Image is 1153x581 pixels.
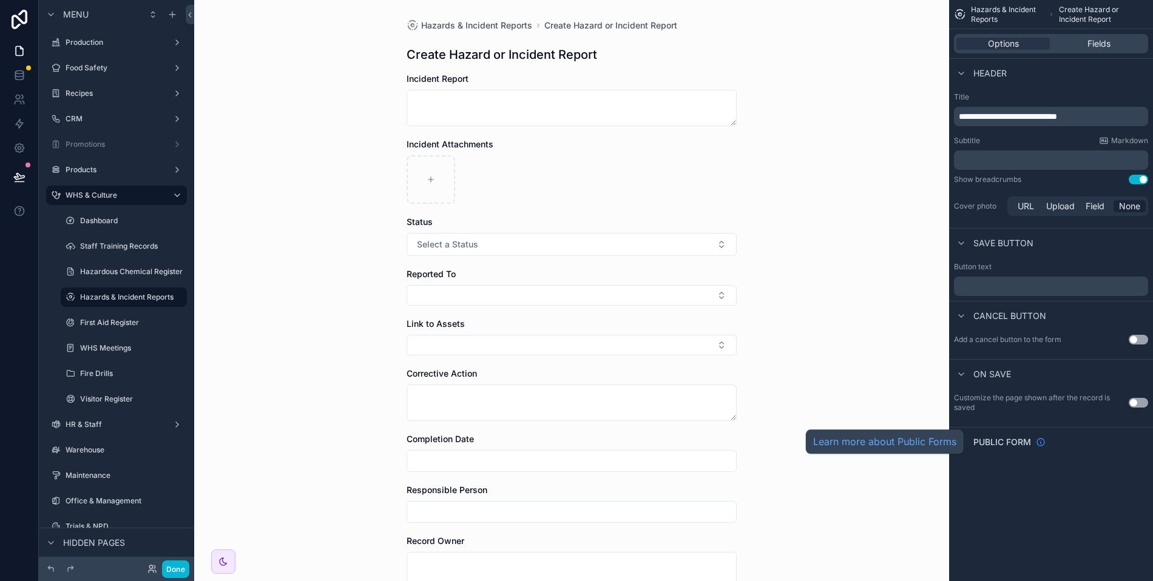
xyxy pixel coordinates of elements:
a: Recipes [46,84,187,103]
span: URL [1018,200,1034,212]
button: Select Button [407,285,737,306]
a: Hazards & Incident Reports [407,19,532,32]
span: Corrective Action [407,368,477,378]
span: Reported To [407,269,456,279]
a: Dashboard [61,211,187,230]
span: Status [407,217,433,227]
a: First Aid Register [61,313,187,332]
label: Button text [954,262,992,272]
span: Create Hazard or Incident Report [1059,5,1148,24]
a: Hazards & Incident Reports [61,287,187,307]
a: Fire Drills [61,364,187,383]
span: Options [988,38,1019,50]
span: Hazards & Incident Reports [971,5,1044,24]
label: First Aid Register [80,318,184,327]
a: Staff Training Records [61,237,187,256]
span: Menu [63,8,89,21]
div: scrollable content [954,107,1148,126]
button: Done [162,560,189,578]
span: None [1119,200,1140,212]
label: CRM [66,114,167,124]
span: Save button [973,237,1033,249]
a: Maintenance [46,466,187,485]
label: Title [954,92,1148,102]
label: Staff Training Records [80,241,184,251]
span: Completion Date [407,434,474,444]
div: Show breadcrumbs [954,175,1021,184]
button: Select Button [407,335,737,355]
label: Trials & NPD [66,522,184,531]
span: Public form [973,436,1031,448]
label: Recipes [66,89,167,98]
span: Upload [1046,200,1075,212]
label: HR & Staff [66,420,167,429]
label: Cover photo [954,201,1003,211]
div: scrollable content [954,277,1148,296]
a: HR & Staff [46,415,187,434]
span: Markdown [1111,136,1148,146]
span: Hidden pages [63,537,125,549]
a: Markdown [1099,136,1148,146]
a: Promotions [46,135,187,154]
label: Hazards & Incident Reports [80,292,180,302]
span: Header [973,67,1007,79]
span: Responsible Person [407,485,487,495]
span: Record Owner [407,536,464,546]
label: Dashboard [80,216,184,226]
label: Products [66,165,167,175]
a: Visitor Register [61,389,187,409]
label: Subtitle [954,136,980,146]
div: scrollable content [954,150,1148,170]
span: Hazards & Incident Reports [421,19,532,32]
span: Incident Report [407,73,468,84]
span: Link to Assets [407,318,465,329]
label: Customize the page shown after the record is saved [954,393,1129,412]
label: Promotions [66,139,167,149]
label: Food Safety [66,63,167,73]
a: CRM [46,109,187,129]
a: Products [46,160,187,180]
span: Cancel button [973,310,1046,322]
button: Select Button [407,233,737,256]
h1: Create Hazard or Incident Report [407,46,597,63]
span: Field [1086,200,1104,212]
label: Fire Drills [80,369,184,378]
label: Visitor Register [80,394,184,404]
span: Fields [1087,38,1111,50]
a: Production [46,33,187,52]
label: WHS Meetings [80,343,184,353]
span: Incident Attachments [407,139,493,149]
a: Food Safety [46,58,187,78]
label: Maintenance [66,471,184,480]
label: Production [66,38,167,47]
label: Add a cancel button to the form [954,335,1061,344]
a: Create Hazard or Incident Report [544,19,677,32]
a: Learn more about Public Forms [813,434,956,449]
a: WHS & Culture [46,186,187,205]
label: Warehouse [66,445,184,455]
a: WHS Meetings [61,338,187,358]
a: Office & Management [46,491,187,511]
a: Hazardous Chemical Register [61,262,187,281]
a: Trials & NPD [46,517,187,536]
span: On save [973,368,1011,380]
label: Office & Management [66,496,184,506]
span: Select a Status [417,238,478,250]
a: Warehouse [46,440,187,460]
label: Hazardous Chemical Register [80,267,184,277]
label: WHS & Culture [66,190,163,200]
